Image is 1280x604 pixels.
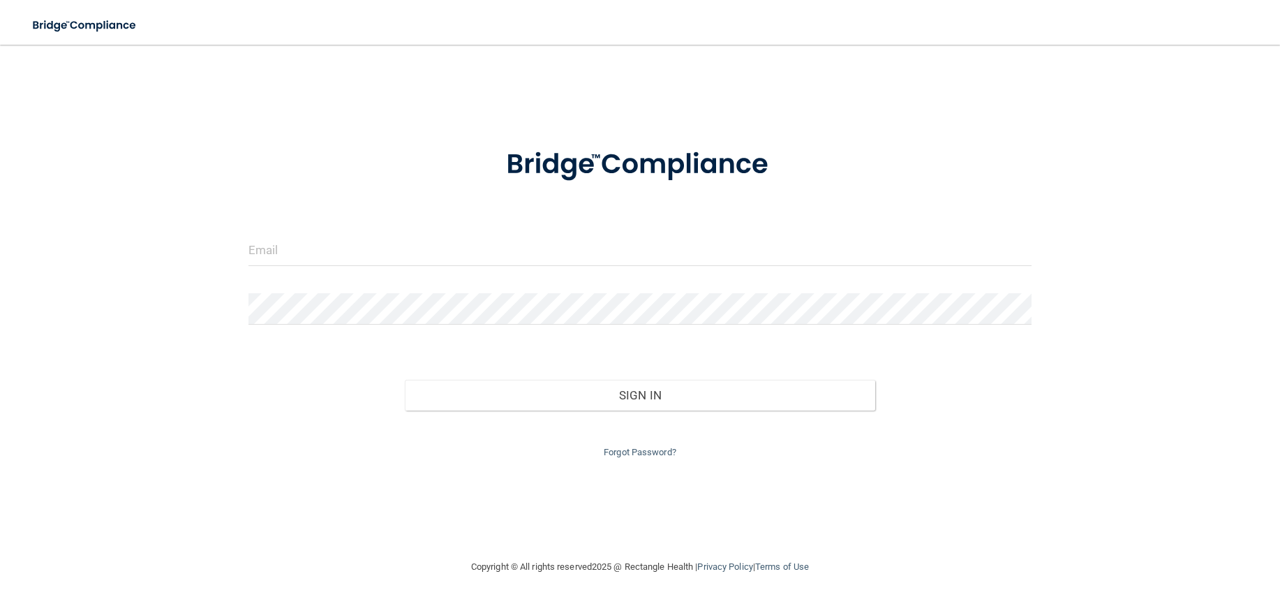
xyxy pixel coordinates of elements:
[385,545,895,589] div: Copyright © All rights reserved 2025 @ Rectangle Health | |
[697,561,752,572] a: Privacy Policy
[477,128,803,201] img: bridge_compliance_login_screen.278c3ca4.svg
[604,447,676,457] a: Forgot Password?
[755,561,809,572] a: Terms of Use
[248,235,1032,266] input: Email
[405,380,875,411] button: Sign In
[21,11,149,40] img: bridge_compliance_login_screen.278c3ca4.svg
